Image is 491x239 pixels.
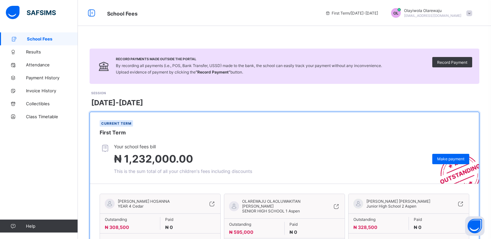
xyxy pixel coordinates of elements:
[437,156,464,161] span: Make payment
[100,129,126,136] span: First Term
[229,222,279,227] span: Outstanding
[26,75,78,80] span: Payment History
[26,49,78,54] span: Results
[27,36,78,41] span: School Fees
[393,11,399,16] span: OL
[114,144,252,149] span: Your school fees bill
[107,10,138,17] span: School Fees
[118,199,170,204] span: [PERSON_NAME] HOSANNA
[404,14,461,17] span: [EMAIL_ADDRESS][DOMAIN_NAME]
[242,199,318,209] span: OLAREWAJU OLAOLUWAKITAN [PERSON_NAME]
[114,168,252,174] span: This is the sum total of all your children's fees including discounts
[116,63,382,74] span: By recording all payments (i.e., POS, Bank Transfer, USSD) made to the bank, the school can easil...
[353,217,404,222] span: Outstanding
[26,223,78,229] span: Help
[26,114,78,119] span: Class Timetable
[437,60,467,65] span: Record Payment
[26,101,78,106] span: Collectibles
[353,224,377,230] span: ₦ 328,500
[26,62,78,67] span: Attendance
[289,222,340,227] span: Paid
[366,199,430,204] span: [PERSON_NAME] [PERSON_NAME]
[26,88,78,93] span: Invoice History
[325,11,378,16] span: session/term information
[414,217,464,222] span: Paid
[229,229,253,235] span: ₦ 595,000
[165,217,216,222] span: Paid
[105,217,155,222] span: Outstanding
[432,147,479,184] img: outstanding-stamp.3c148f88c3ebafa6da95868fa43343a1.svg
[118,204,143,209] span: YEAR 4 Cedar
[165,224,173,230] span: ₦ 0
[6,6,56,19] img: safsims
[242,209,300,213] span: SENIOR HIGH SCHOOL 1 Aspen
[385,8,475,18] div: OlayiwolaOlarewaju
[414,224,422,230] span: ₦ 0
[289,229,297,235] span: ₦ 0
[465,216,485,236] button: Open asap
[105,224,129,230] span: ₦ 308,500
[91,91,106,95] span: SESSION
[366,204,416,209] span: Junior High School 2 Aspen
[101,121,131,125] span: Current term
[404,8,461,13] span: Olayiwola Olarewaju
[91,98,143,107] span: [DATE]-[DATE]
[114,153,193,165] span: ₦ 1,232,000.00
[196,70,230,74] b: “Record Payment”
[116,57,382,61] span: Record Payments Made Outside the Portal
